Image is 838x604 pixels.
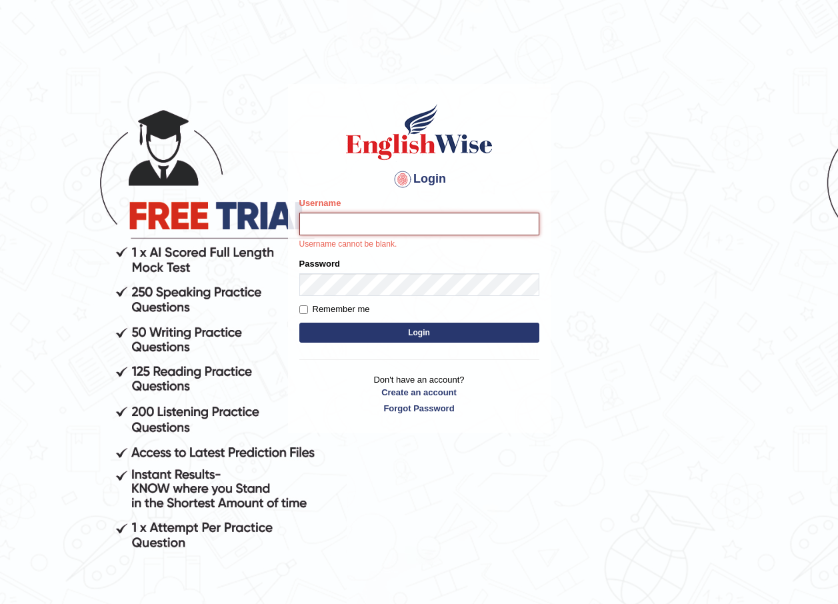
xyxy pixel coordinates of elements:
input: Remember me [299,305,308,314]
a: Create an account [299,386,539,399]
label: Password [299,257,340,270]
button: Login [299,323,539,343]
p: Don't have an account? [299,373,539,415]
label: Remember me [299,303,370,316]
img: Logo of English Wise sign in for intelligent practice with AI [343,102,495,162]
a: Forgot Password [299,402,539,415]
label: Username [299,197,341,209]
h4: Login [299,169,539,190]
p: Username cannot be blank. [299,239,539,251]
